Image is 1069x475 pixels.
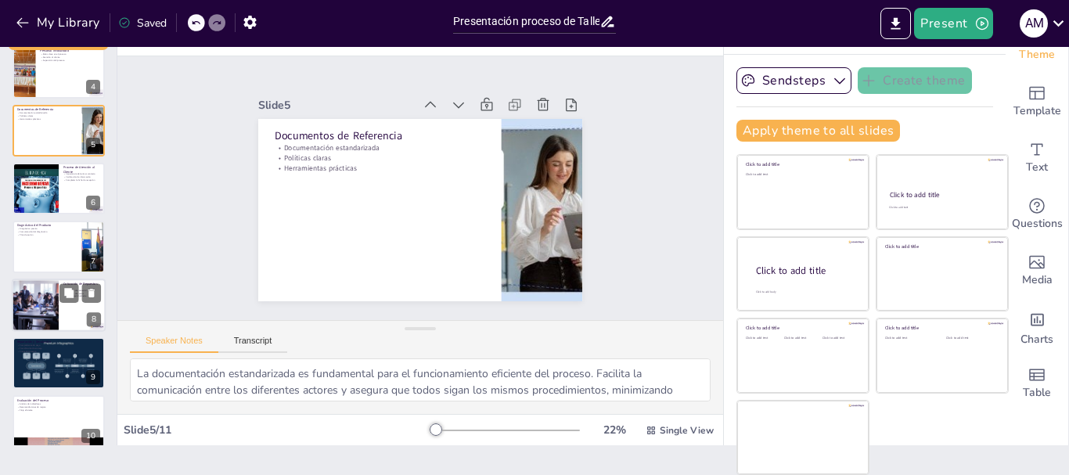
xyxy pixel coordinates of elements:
p: Solicitud de cotización [63,289,101,292]
p: Completar la ficha de recepción [63,178,100,182]
p: Desglose de costos [63,292,101,295]
div: Click to add text [746,336,781,340]
span: Text [1026,159,1048,176]
div: 8 [12,279,106,332]
div: Click to add text [784,336,819,340]
div: Click to add body [756,290,855,293]
p: Documentos de Referencia [17,107,77,112]
div: 9 [13,337,105,389]
div: 6 [86,196,100,210]
div: 5 [13,105,105,157]
span: Theme [1019,46,1055,63]
p: Reparación y Devolución [17,340,100,344]
p: Diagnóstico preciso [17,228,77,231]
div: Slide 5 [278,66,433,113]
div: 4 [13,46,105,98]
div: Click to add title [746,161,858,167]
p: Verificación de información [63,175,100,178]
p: Documentación estandarizada [17,111,77,114]
div: Slide 5 / 11 [124,423,430,437]
div: Click to add title [746,325,858,331]
p: Cierre del proceso [17,350,100,353]
button: Export to PowerPoint [880,8,911,39]
p: Herramientas prácticas [17,117,77,121]
span: Template [1013,103,1061,120]
span: Table [1023,384,1051,401]
div: Click to add text [889,206,993,210]
button: Transcript [218,336,288,353]
span: Single View [660,424,714,437]
p: Recomendaciones de mejora [17,405,100,408]
button: Sendsteps [736,67,851,94]
p: Proceso de Atención al Cliente [63,165,100,174]
div: Click to add title [885,325,997,331]
div: 5 [86,138,100,152]
div: 9 [86,370,100,384]
p: Documentos de Referencia [287,99,496,158]
p: Coordinación de entrega [17,347,100,350]
p: Análisis de indicadores [17,402,100,405]
span: Charts [1020,331,1053,348]
span: Media [1022,272,1053,289]
div: 10 [81,429,100,443]
p: Comunicación abierta [63,294,101,297]
div: Add text boxes [1006,130,1068,186]
textarea: La documentación estandarizada es fundamental para el funcionamiento eficiente del proceso. Facil... [130,358,711,401]
p: Documentación estandarizada [285,113,493,167]
button: Present [914,8,992,39]
div: 7 [13,221,105,272]
p: Roles clave en el proceso [40,53,100,56]
p: Políticas claras [17,114,77,117]
div: Add ready made slides [1006,74,1068,130]
div: 10 [13,395,105,447]
input: Insert title [453,10,599,33]
p: Personal Involucrado [40,49,100,53]
button: Duplicate Slide [59,283,78,302]
button: Apply theme to all slides [736,120,900,142]
p: Importancia del primer contacto [63,173,100,176]
p: Supervisión del proceso [40,59,100,62]
div: 6 [13,163,105,214]
p: Cotización de Repuestos [63,281,101,286]
div: 8 [87,312,101,326]
p: Comunicación del diagnóstico [17,231,77,234]
div: Add images, graphics, shapes or video [1006,243,1068,299]
div: Get real-time input from your audience [1006,186,1068,243]
button: Speaker Notes [130,336,218,353]
p: Políticas claras [283,124,491,177]
div: Click to add text [746,173,858,177]
p: Diagnóstico del Producto [17,224,77,229]
button: Create theme [858,67,972,94]
div: 22 % [596,423,633,437]
div: Saved [118,16,167,31]
button: My Library [12,10,106,35]
div: 4 [86,80,100,94]
div: 7 [86,254,100,268]
div: Click to add text [822,336,858,340]
p: Plan de acción [17,233,77,236]
p: Flujo eficiente [17,408,100,411]
span: Questions [1012,215,1063,232]
p: Comprobante de pago [17,344,100,347]
div: Click to add title [885,243,997,250]
div: Click to add title [890,190,994,200]
p: Evaluación del Proceso [17,398,100,403]
div: Add charts and graphs [1006,299,1068,355]
button: Delete Slide [82,283,101,302]
div: Add a table [1006,355,1068,412]
div: A M [1020,9,1048,38]
div: Click to add text [946,336,995,340]
p: Herramientas prácticas [281,133,489,186]
p: Atención al cliente [40,56,100,59]
button: A M [1020,8,1048,39]
div: Click to add text [885,336,934,340]
div: Click to add title [756,264,856,277]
